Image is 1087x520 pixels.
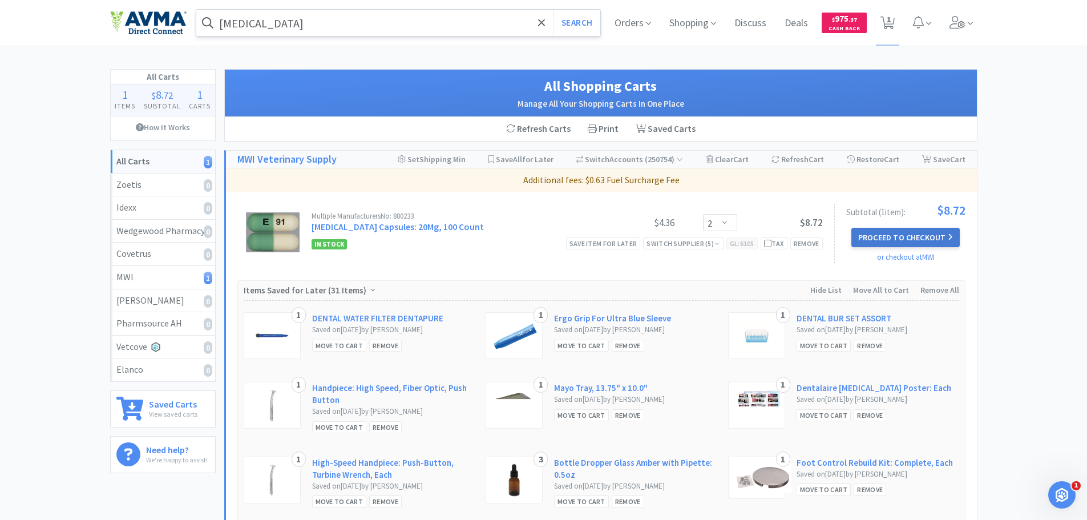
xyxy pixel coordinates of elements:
[492,388,538,422] img: 369e3e38ea094c5f82f0af28a3c99670_3023.png
[196,10,601,36] input: Search by item, sku, manufacturer, ingredient, size...
[797,457,953,469] a: Foot Control Rebuild Kit: Complete, Each
[204,202,212,215] i: 0
[851,228,960,247] button: Proceed to Checkout
[204,341,212,354] i: 0
[832,13,857,24] span: 975
[585,154,609,164] span: Switch
[554,409,609,421] div: Move to Cart
[164,90,173,101] span: 72
[734,463,791,493] img: c11c519af0294e3c90c505d703860dd1_494696.png
[116,224,209,239] div: Wedgewood Pharmacy
[829,26,860,33] span: Cash Back
[116,200,209,215] div: Idexx
[111,100,140,111] h4: Items
[122,87,128,102] span: 1
[116,155,149,167] strong: All Carts
[149,409,197,420] p: View saved carts
[832,16,835,23] span: $
[111,220,215,243] a: Wedgewood Pharmacy0
[847,151,899,168] div: Restore
[643,154,683,164] span: ( 250754 )
[726,237,758,249] div: GL: 6105
[312,212,589,220] div: Multiple Manufacturers No: 880233
[507,463,521,497] img: 045499d740574983947d3e266470c86c_17834.png
[776,452,790,467] div: 1
[876,19,899,30] a: 1
[407,154,419,164] span: Set
[554,394,717,406] div: Saved on [DATE] by [PERSON_NAME]
[730,18,771,29] a: Discuss
[492,319,539,353] img: ce5edffa6ed140d894a0bfda78f47e8f_427934.png
[822,7,867,38] a: $975.37Cash Back
[554,340,609,352] div: Move to Cart
[139,100,185,111] h4: Subtotal
[733,154,749,164] span: Cart
[797,340,851,352] div: Move to Cart
[312,495,367,507] div: Move to Cart
[797,324,959,336] div: Saved on [DATE] by [PERSON_NAME]
[312,406,475,418] div: Saved on [DATE] by [PERSON_NAME]
[156,87,161,102] span: 8
[797,382,951,394] a: Dentalaire [MEDICAL_DATA] Poster: Each
[116,316,209,331] div: Pharmsource AH
[800,216,823,229] span: $8.72
[369,340,402,352] div: Remove
[810,285,842,295] span: Hide List
[312,239,347,249] span: In Stock
[204,156,212,168] i: 1
[204,225,212,238] i: 0
[197,87,203,102] span: 1
[116,178,209,192] div: Zoetis
[111,289,215,313] a: [PERSON_NAME]0
[498,117,579,141] div: Refresh Carts
[312,324,475,336] div: Saved on [DATE] by [PERSON_NAME]
[237,151,337,168] a: MWI Veterinary Supply
[231,173,972,188] p: Additional fees: $0.63 Fuel Surcharge Fee
[920,285,959,295] span: Remove All
[776,307,790,323] div: 1
[111,70,215,84] h1: All Carts
[246,212,299,252] img: 2b23529c856441c186c76dd09f181f93_378467.png
[854,409,886,421] div: Remove
[706,151,749,168] div: Clear
[764,238,784,249] div: Tax
[116,293,209,308] div: [PERSON_NAME]
[566,237,641,249] div: Save item for later
[1072,481,1081,490] span: 1
[292,307,306,323] div: 1
[204,364,212,377] i: 0
[797,312,891,324] a: DENTAL BUR SET ASSORT
[612,409,644,421] div: Remove
[111,266,215,289] a: MWI1
[111,174,215,197] a: Zoetis0
[553,10,600,36] button: Search
[877,252,935,262] a: or checkout at MWI
[312,421,367,433] div: Move to Cart
[854,483,886,495] div: Remove
[146,442,208,454] h6: Need help?
[111,116,215,138] a: How It Works
[116,270,209,285] div: MWI
[139,89,185,100] div: .
[922,151,965,168] div: Save
[513,154,522,164] span: All
[266,463,277,497] img: 67b25166e99f403fa45532761661b7ce_274526.png
[534,377,548,393] div: 1
[369,495,402,507] div: Remove
[204,295,212,308] i: 0
[110,390,216,428] a: Saved CartsView saved carts
[579,117,627,141] div: Print
[111,358,215,381] a: Elanco0
[236,97,965,111] h2: Manage All Your Shopping Carts In One Place
[612,495,644,507] div: Remove
[185,100,215,111] h4: Carts
[312,221,484,232] a: [MEDICAL_DATA] Capsules: 20Mg, 100 Count
[204,179,212,192] i: 0
[204,318,212,330] i: 0
[937,204,965,216] span: $8.72
[589,216,674,229] div: $4.36
[627,117,704,141] a: Saved Carts
[111,196,215,220] a: Idexx0
[554,457,717,481] a: Bottle Dropper Glass Amber with Pipette: 0.5oz
[312,481,475,493] div: Saved on [DATE] by [PERSON_NAME]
